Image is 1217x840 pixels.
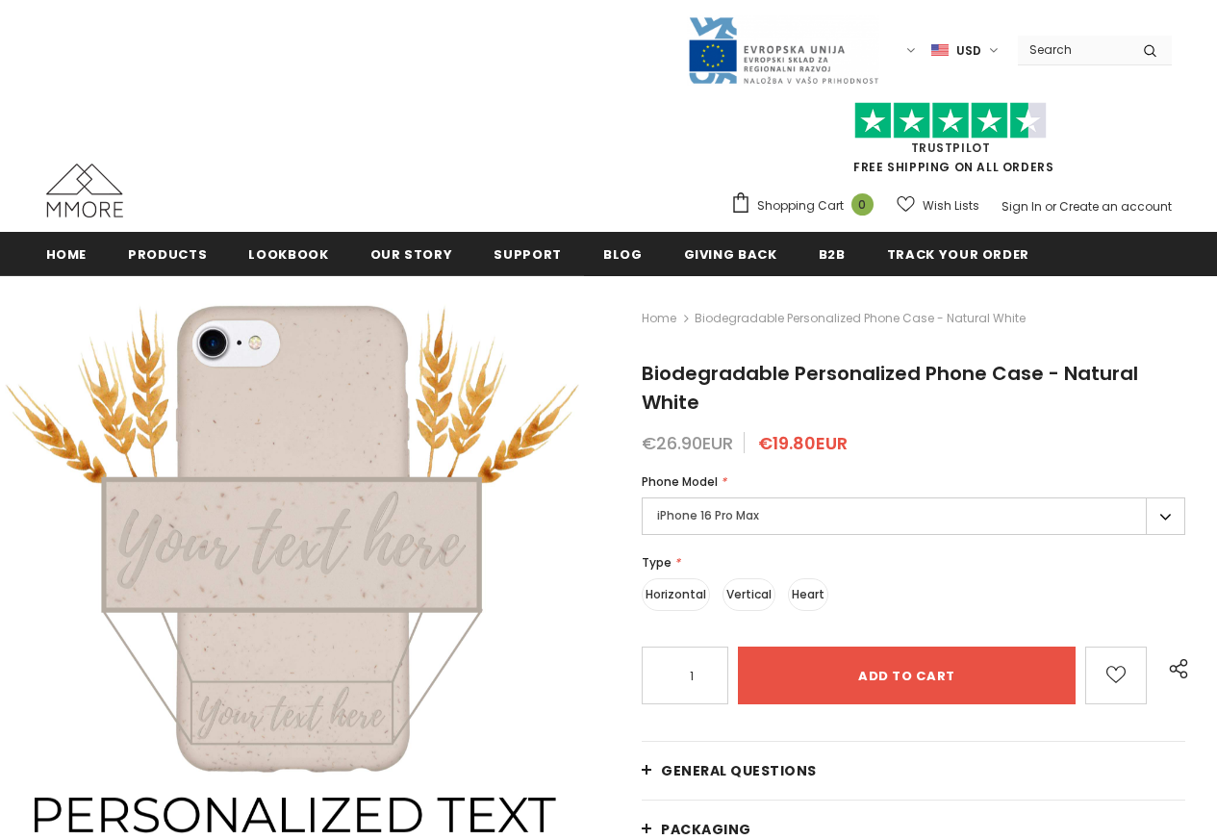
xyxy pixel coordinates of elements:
a: Our Story [370,232,453,275]
a: Home [642,307,676,330]
a: Javni Razpis [687,41,879,58]
span: Type [642,554,672,571]
span: 0 [851,193,874,216]
a: Shopping Cart 0 [730,191,883,220]
a: Products [128,232,207,275]
a: Trustpilot [911,140,991,156]
span: Home [46,245,88,264]
span: €19.80EUR [758,431,848,455]
label: Heart [788,578,828,611]
img: Javni Razpis [687,15,879,86]
a: Wish Lists [897,189,979,222]
label: iPhone 16 Pro Max [642,497,1185,535]
label: Horizontal [642,578,710,611]
span: B2B [819,245,846,264]
a: Giving back [684,232,777,275]
span: FREE SHIPPING ON ALL ORDERS [730,111,1172,175]
span: Blog [603,245,643,264]
img: Trust Pilot Stars [854,102,1047,140]
span: PACKAGING [661,820,751,839]
img: MMORE Cases [46,164,123,217]
span: USD [956,41,981,61]
span: General Questions [661,761,817,780]
span: Biodegradable Personalized Phone Case - Natural White [642,360,1138,416]
span: Lookbook [248,245,328,264]
span: Our Story [370,245,453,264]
a: General Questions [642,742,1185,800]
span: Wish Lists [923,196,979,216]
img: USD [931,42,949,59]
a: Track your order [887,232,1029,275]
span: Phone Model [642,473,718,490]
input: Add to cart [738,647,1076,704]
span: or [1045,198,1056,215]
span: Shopping Cart [757,196,844,216]
span: €26.90EUR [642,431,733,455]
span: Products [128,245,207,264]
span: Giving back [684,245,777,264]
a: Blog [603,232,643,275]
a: Create an account [1059,198,1172,215]
span: Track your order [887,245,1029,264]
a: Home [46,232,88,275]
span: Biodegradable Personalized Phone Case - Natural White [695,307,1026,330]
input: Search Site [1018,36,1128,64]
span: support [494,245,562,264]
a: B2B [819,232,846,275]
label: Vertical [723,578,775,611]
a: support [494,232,562,275]
a: Lookbook [248,232,328,275]
a: Sign In [1001,198,1042,215]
